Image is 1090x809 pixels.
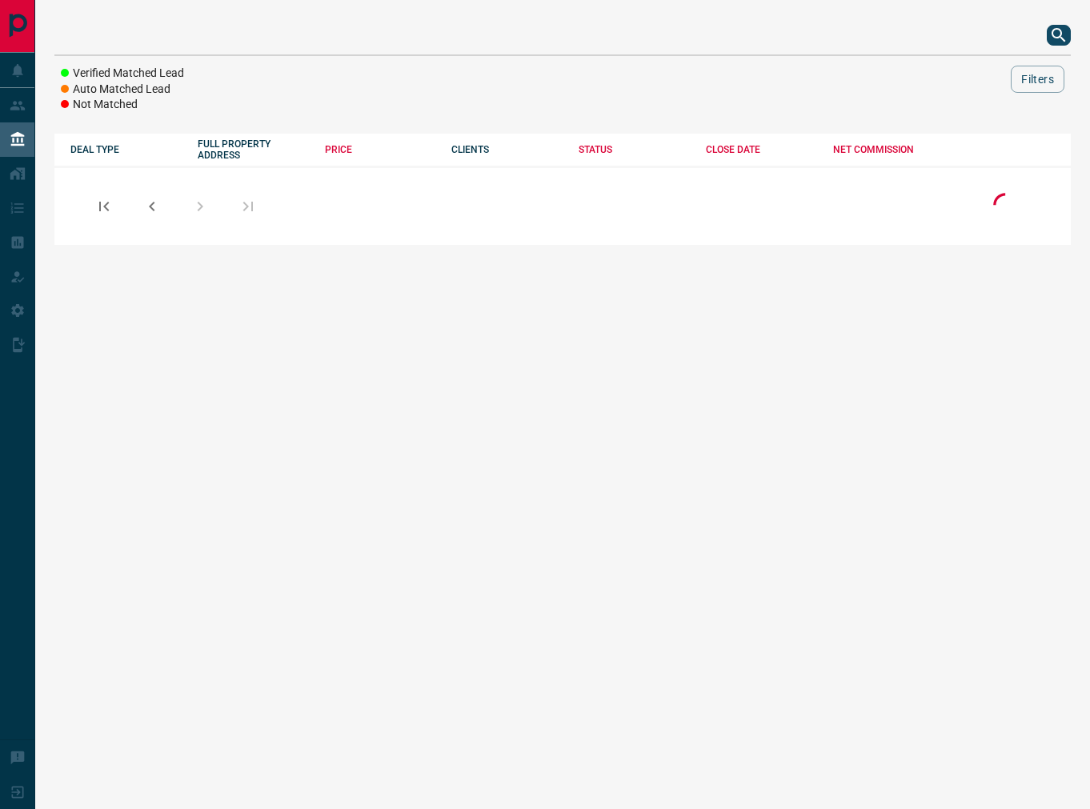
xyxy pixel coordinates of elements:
[325,144,436,155] div: PRICE
[989,189,1021,223] div: Loading
[1047,25,1071,46] button: search button
[61,82,184,98] li: Auto Matched Lead
[833,144,944,155] div: NET COMMISSION
[579,144,690,155] div: STATUS
[70,144,182,155] div: DEAL TYPE
[451,144,563,155] div: CLIENTS
[61,97,184,113] li: Not Matched
[198,138,309,161] div: FULL PROPERTY ADDRESS
[61,66,184,82] li: Verified Matched Lead
[706,144,817,155] div: CLOSE DATE
[1011,66,1064,93] button: Filters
